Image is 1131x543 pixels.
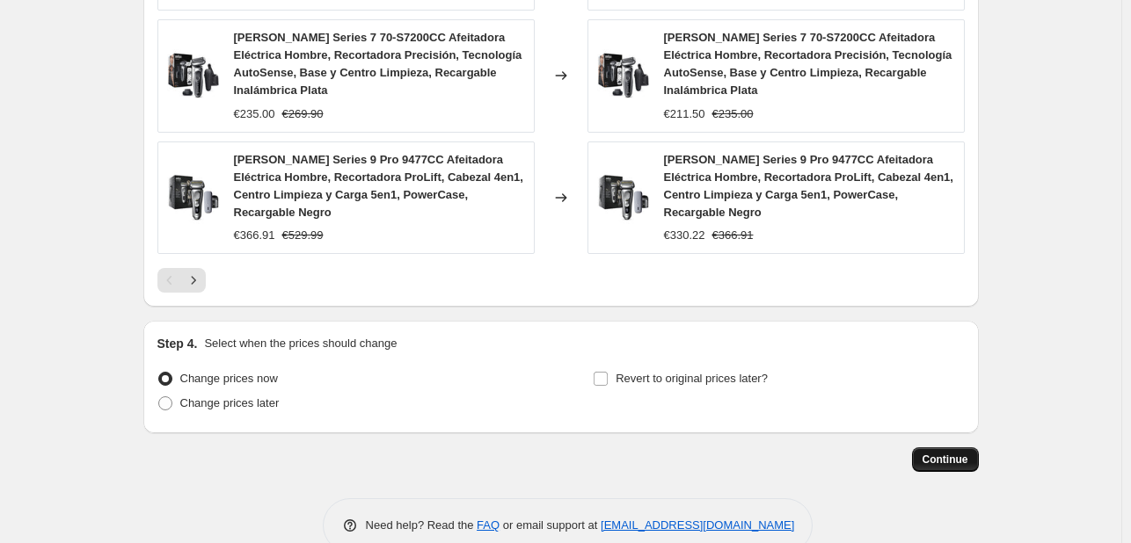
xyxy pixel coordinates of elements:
strike: €366.91 [712,227,754,244]
img: 81SR_bTynGL_80x.jpg [167,171,220,224]
div: €366.91 [234,227,275,244]
a: [EMAIL_ADDRESS][DOMAIN_NAME] [601,518,794,532]
span: Change prices later [180,396,280,409]
img: 81paJHQrLgL_80x.jpg [167,49,220,102]
span: or email support at [500,518,601,532]
span: Continue [923,452,968,467]
span: [PERSON_NAME] Series 9 Pro 9477CC Afeitadora Eléctrica Hombre, Recortadora ProLift, Cabezal 4en1,... [664,153,953,219]
a: FAQ [477,518,500,532]
span: [PERSON_NAME] Series 9 Pro 9477CC Afeitadora Eléctrica Hombre, Recortadora ProLift, Cabezal 4en1,... [234,153,523,219]
span: Revert to original prices later? [616,372,768,385]
h2: Step 4. [157,335,198,352]
strike: €529.99 [282,227,324,244]
span: Change prices now [180,372,278,385]
span: [PERSON_NAME] Series 7 70-S7200CC Afeitadora Eléctrica Hombre, Recortadora Precisión, Tecnología ... [664,31,952,97]
p: Select when the prices should change [204,335,397,352]
span: [PERSON_NAME] Series 7 70-S7200CC Afeitadora Eléctrica Hombre, Recortadora Precisión, Tecnología ... [234,31,522,97]
img: 81paJHQrLgL_80x.jpg [597,49,650,102]
button: Continue [912,447,979,472]
div: €211.50 [664,105,705,123]
button: Next [181,268,206,293]
strike: €235.00 [712,105,754,123]
nav: Pagination [157,268,206,293]
span: Need help? Read the [366,518,478,532]
div: €330.22 [664,227,705,244]
strike: €269.90 [282,105,324,123]
div: €235.00 [234,105,275,123]
img: 81SR_bTynGL_80x.jpg [597,171,650,224]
